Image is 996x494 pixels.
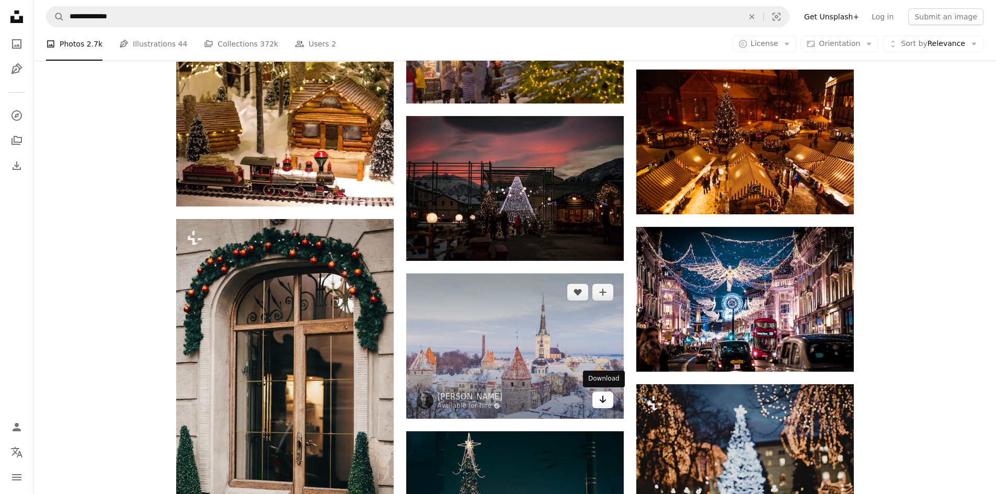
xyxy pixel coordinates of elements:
span: 2 [331,38,336,50]
span: Relevance [901,39,965,49]
form: Find visuals sitewide [46,6,789,27]
a: Stylish christmas decorations, garland lights and fir branches with ornaments on window in europe... [176,377,394,386]
img: snow covered brown, white, and gray concrete castle under cloudy skies [406,273,624,419]
span: 372k [260,38,278,50]
button: Sort byRelevance [883,36,983,52]
a: angel topiary lights [636,294,854,304]
button: Like [567,284,588,301]
span: Orientation [819,39,860,48]
button: Language [6,442,27,463]
button: Search Unsplash [47,7,64,27]
span: License [751,39,779,48]
a: multicolored train toy near house [176,129,394,139]
img: people walking on the street beside Christmas tree [406,116,624,261]
button: Visual search [764,7,789,27]
a: Get Unsplash+ [798,8,865,25]
img: multicolored train toy near house [176,62,394,206]
button: Menu [6,467,27,488]
a: Home — Unsplash [6,6,27,29]
a: Users 2 [295,27,336,61]
a: a lit christmas tree in the middle of a street [636,452,854,461]
button: Add to Collection [592,284,613,301]
a: Collections 372k [204,27,278,61]
a: Download History [6,155,27,176]
a: Available for hire [438,402,503,410]
a: Photos [6,33,27,54]
button: Clear [740,7,763,27]
button: License [732,36,797,52]
a: Illustrations 44 [119,27,187,61]
a: people walking on the street beside Christmas tree [406,183,624,193]
img: angel topiary lights [636,227,854,372]
a: Log in [865,8,900,25]
a: [PERSON_NAME] [438,392,503,402]
button: Orientation [800,36,878,52]
div: Download [583,371,625,387]
a: Collections [6,130,27,151]
a: Explore [6,105,27,126]
span: Sort by [901,39,927,48]
button: Submit an image [908,8,983,25]
a: snow covered brown, white, and gray concrete castle under cloudy skies [406,341,624,350]
a: lit village [636,137,854,146]
a: Illustrations [6,59,27,79]
a: Download [592,392,613,408]
img: Go to Ilya Orehov's profile [417,393,433,409]
img: lit village [636,70,854,214]
span: 44 [178,38,188,50]
a: Log in / Sign up [6,417,27,438]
